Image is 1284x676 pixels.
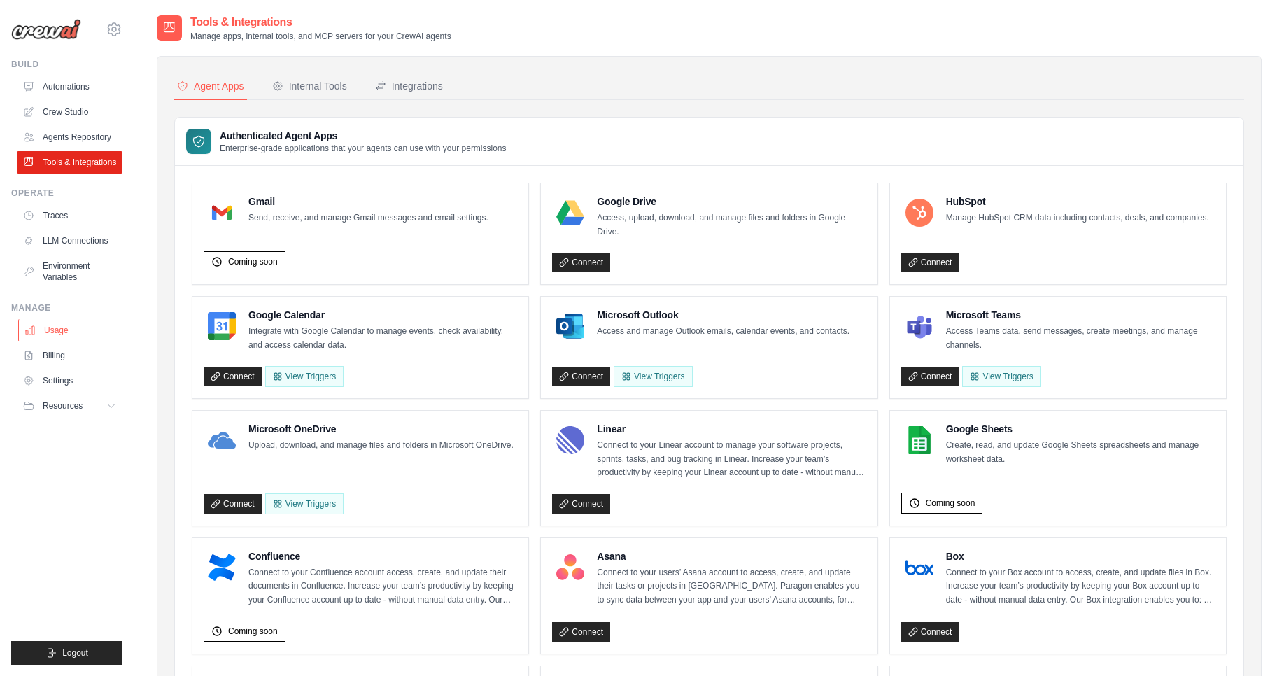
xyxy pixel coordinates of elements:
h4: Asana [597,549,866,563]
a: Crew Studio [17,101,122,123]
button: Internal Tools [269,73,350,100]
h4: Gmail [248,195,488,209]
a: Tools & Integrations [17,151,122,174]
h4: Confluence [248,549,517,563]
p: Enterprise-grade applications that your agents can use with your permissions [220,143,507,154]
span: Coming soon [228,256,278,267]
a: Automations [17,76,122,98]
p: Connect to your users’ Asana account to access, create, and update their tasks or projects in [GE... [597,566,866,607]
h4: Linear [597,422,866,436]
h4: Google Drive [597,195,866,209]
p: Manage apps, internal tools, and MCP servers for your CrewAI agents [190,31,451,42]
img: Microsoft Outlook Logo [556,312,584,340]
p: Integrate with Google Calendar to manage events, check availability, and access calendar data. [248,325,517,352]
h4: Microsoft Outlook [597,308,849,322]
p: Manage HubSpot CRM data including contacts, deals, and companies. [946,211,1209,225]
a: Connect [552,494,610,514]
p: Create, read, and update Google Sheets spreadsheets and manage worksheet data. [946,439,1215,466]
a: Connect [901,367,959,386]
a: Connect [901,253,959,272]
div: Build [11,59,122,70]
img: Google Sheets Logo [905,426,933,454]
a: Connect [552,253,610,272]
a: Connect [552,367,610,386]
p: Access and manage Outlook emails, calendar events, and contacts. [597,325,849,339]
h4: Google Sheets [946,422,1215,436]
img: Gmail Logo [208,199,236,227]
img: Linear Logo [556,426,584,454]
a: Environment Variables [17,255,122,288]
img: Asana Logo [556,554,584,582]
p: Connect to your Linear account to manage your software projects, sprints, tasks, and bug tracking... [597,439,866,480]
: View Triggers [265,493,344,514]
img: Google Calendar Logo [208,312,236,340]
div: Manage [11,302,122,314]
img: Box Logo [905,554,933,582]
button: Integrations [372,73,446,100]
img: Google Drive Logo [556,199,584,227]
span: Logout [62,647,88,659]
a: Agents Repository [17,126,122,148]
button: View Triggers [265,366,344,387]
p: Connect to your Confluence account access, create, and update their documents in Confluence. Incr... [248,566,517,607]
a: Traces [17,204,122,227]
: View Triggers [962,366,1040,387]
img: Confluence Logo [208,554,236,582]
h3: Authenticated Agent Apps [220,129,507,143]
h4: Box [946,549,1215,563]
img: Microsoft Teams Logo [905,312,933,340]
span: Coming soon [228,626,278,637]
button: Logout [11,641,122,665]
h2: Tools & Integrations [190,14,451,31]
button: Resources [17,395,122,417]
div: Operate [11,188,122,199]
a: Connect [552,622,610,642]
img: Microsoft OneDrive Logo [208,426,236,454]
: View Triggers [614,366,692,387]
p: Connect to your Box account to access, create, and update files in Box. Increase your team’s prod... [946,566,1215,607]
h4: Google Calendar [248,308,517,322]
h4: HubSpot [946,195,1209,209]
span: Coming soon [926,498,975,509]
h4: Microsoft OneDrive [248,422,514,436]
a: Connect [204,494,262,514]
a: Settings [17,369,122,392]
div: Internal Tools [272,79,347,93]
a: Usage [18,319,124,341]
p: Access, upload, download, and manage files and folders in Google Drive. [597,211,866,239]
img: Logo [11,19,81,40]
button: Agent Apps [174,73,247,100]
a: LLM Connections [17,230,122,252]
p: Access Teams data, send messages, create meetings, and manage channels. [946,325,1215,352]
a: Billing [17,344,122,367]
p: Send, receive, and manage Gmail messages and email settings. [248,211,488,225]
span: Resources [43,400,83,411]
div: Agent Apps [177,79,244,93]
p: Upload, download, and manage files and folders in Microsoft OneDrive. [248,439,514,453]
div: Integrations [375,79,443,93]
img: HubSpot Logo [905,199,933,227]
h4: Microsoft Teams [946,308,1215,322]
a: Connect [204,367,262,386]
a: Connect [901,622,959,642]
